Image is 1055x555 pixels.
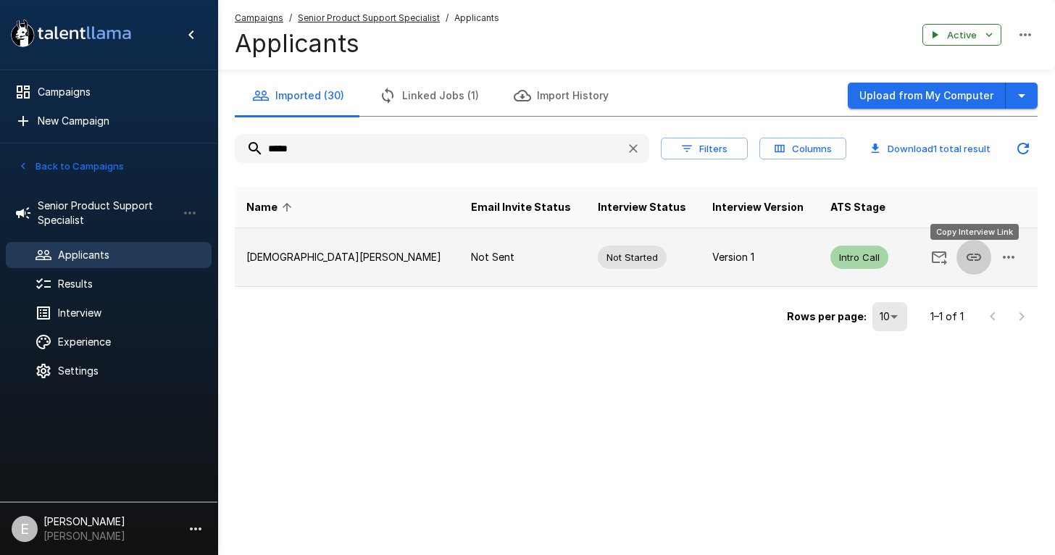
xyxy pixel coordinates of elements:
h4: Applicants [235,28,499,59]
div: Copy Interview Link [930,224,1019,240]
span: Name [246,199,296,216]
p: Rows per page: [787,309,867,324]
u: Senior Product Support Specialist [298,12,440,23]
button: Upload from My Computer [848,83,1006,109]
button: Updated Today - 12:27 PM [1009,134,1038,163]
span: Intro Call [830,251,888,264]
span: / [446,11,449,25]
button: Import History [496,75,626,116]
button: Download1 total result [858,138,1003,160]
p: Version 1 [712,250,807,264]
span: Email Invite Status [471,199,571,216]
u: Campaigns [235,12,283,23]
span: Interview Version [712,199,804,216]
p: 1–1 of 1 [930,309,964,324]
span: Send Invitation [922,250,956,262]
span: Applicants [454,11,499,25]
button: Columns [759,138,846,160]
span: Not Started [598,251,667,264]
button: Linked Jobs (1) [362,75,496,116]
button: Filters [661,138,748,160]
p: [DEMOGRAPHIC_DATA][PERSON_NAME] [246,250,448,264]
span: Interview Status [598,199,686,216]
div: 10 [872,302,907,331]
button: Active [922,24,1001,46]
span: ATS Stage [830,199,885,216]
p: Not Sent [471,250,575,264]
span: Copy Interview Link [956,250,991,262]
button: Imported (30) [235,75,362,116]
span: / [289,11,292,25]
